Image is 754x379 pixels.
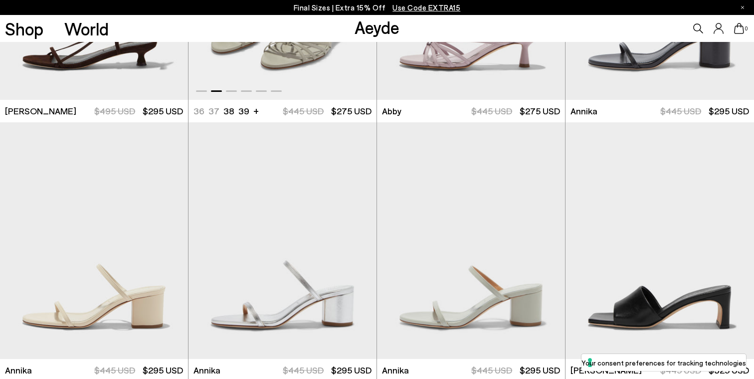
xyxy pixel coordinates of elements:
span: Annika [382,364,409,377]
li: 38 [223,105,234,117]
a: Annika $445 USD $295 USD [565,100,754,122]
span: $295 USD [143,365,183,376]
a: Next slide Previous slide [377,122,565,359]
img: Annika Leather Sandals [188,122,377,359]
span: Annika [5,364,32,377]
div: 1 / 6 [377,122,565,359]
img: Annika Leather Sandals [377,122,565,359]
span: $445 USD [283,365,324,376]
a: Abby $445 USD $275 USD [377,100,565,122]
span: $445 USD [94,365,135,376]
img: Jeanie Leather Sandals [565,122,754,359]
span: [PERSON_NAME] [5,105,76,117]
p: Final Sizes | Extra 15% Off [294,1,461,14]
span: Annika [193,364,220,377]
span: Navigate to /collections/ss25-final-sizes [392,3,460,12]
label: Your consent preferences for tracking technologies [581,358,746,368]
span: $445 USD [283,105,324,116]
span: $445 USD [660,105,701,116]
a: Aeyde [355,16,399,37]
a: World [64,20,109,37]
span: $495 USD [94,105,135,116]
span: $445 USD [471,105,512,116]
span: $275 USD [520,105,560,116]
div: 1 / 6 [188,122,377,359]
a: 0 [734,23,744,34]
ul: variant [193,105,247,117]
a: Shop [5,20,43,37]
span: Abby [382,105,401,117]
span: $295 USD [709,105,749,116]
span: $295 USD [331,365,372,376]
span: $295 USD [520,365,560,376]
a: Next slide Previous slide [188,122,377,359]
span: $445 USD [471,365,512,376]
button: Your consent preferences for tracking technologies [581,354,746,371]
li: 39 [238,105,249,117]
span: $295 USD [143,105,183,116]
span: [PERSON_NAME] [570,364,642,377]
span: 0 [744,26,749,31]
span: Annika [570,105,597,117]
li: + [253,104,259,117]
a: 36 37 38 39 + $445 USD $275 USD [188,100,377,122]
span: $275 USD [331,105,372,116]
